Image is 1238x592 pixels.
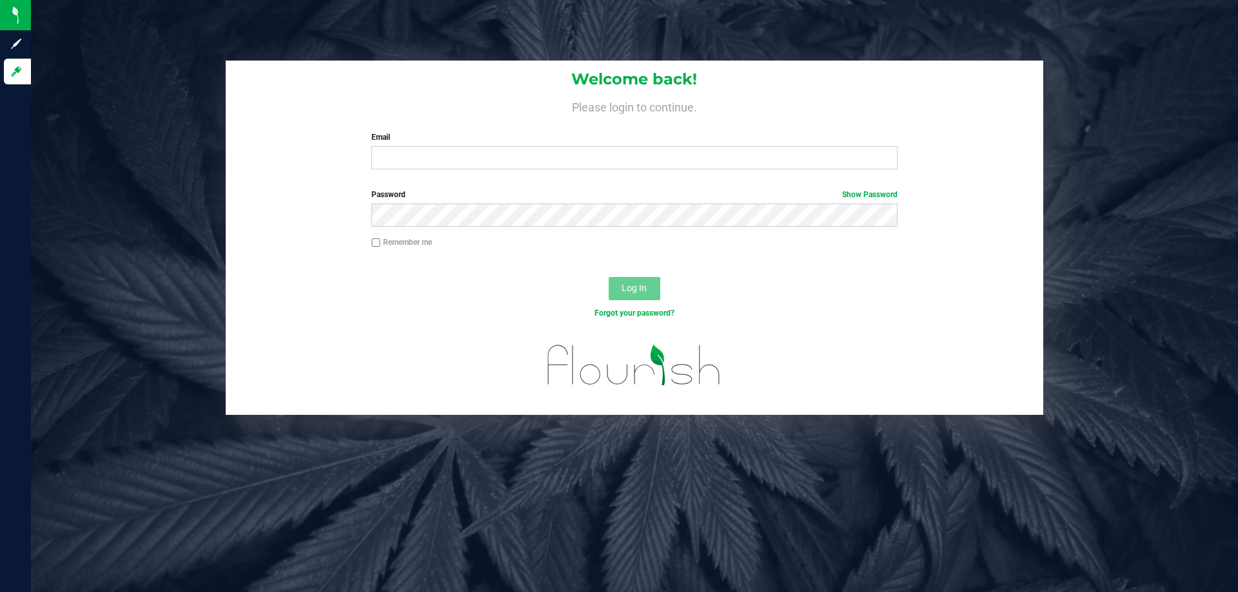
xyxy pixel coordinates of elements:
[10,37,23,50] inline-svg: Sign up
[371,236,432,248] label: Remember me
[371,190,406,199] span: Password
[532,332,736,398] img: flourish_logo.svg
[371,238,380,247] input: Remember me
[10,65,23,78] inline-svg: Log in
[842,190,898,199] a: Show Password
[371,131,897,143] label: Email
[226,98,1043,113] h4: Please login to continue.
[594,309,674,318] a: Forgot your password?
[226,71,1043,88] h1: Welcome back!
[622,283,647,293] span: Log In
[609,277,660,300] button: Log In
